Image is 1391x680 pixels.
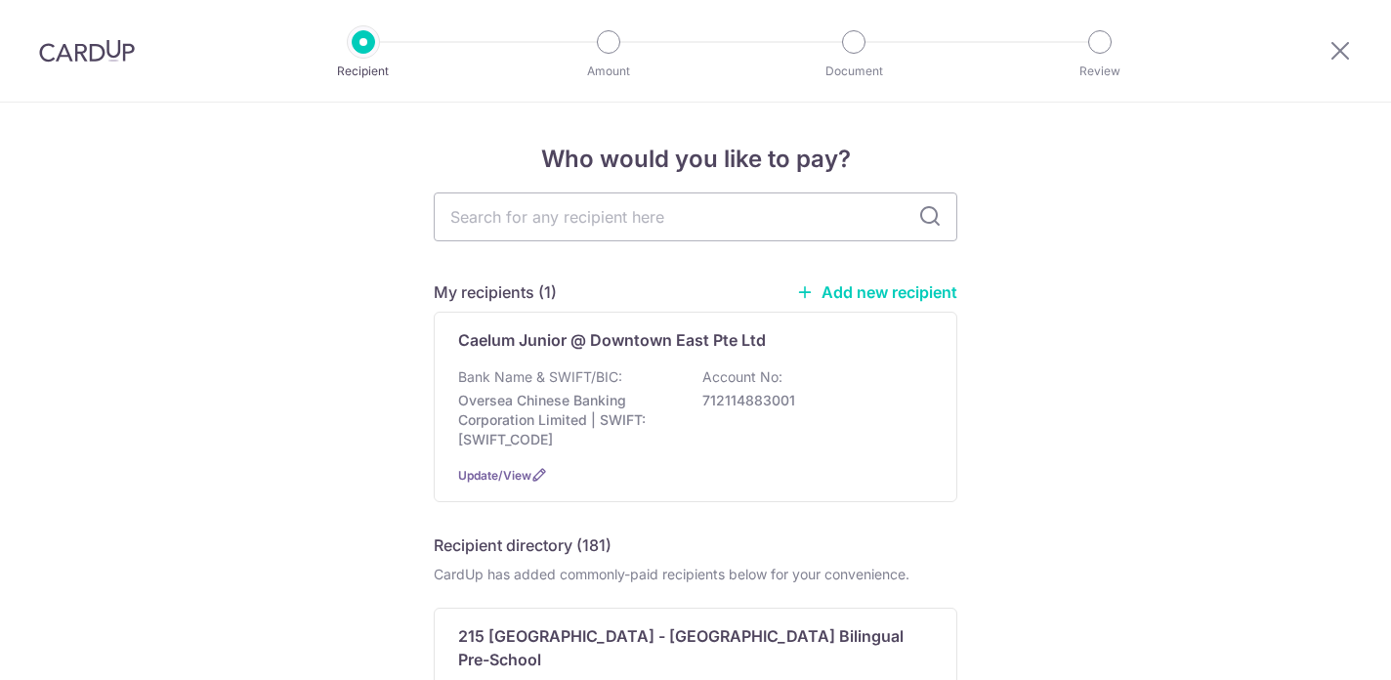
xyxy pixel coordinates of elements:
h5: My recipients (1) [434,280,557,304]
div: CardUp has added commonly-paid recipients below for your convenience. [434,565,957,584]
p: 215 [GEOGRAPHIC_DATA] - [GEOGRAPHIC_DATA] Bilingual Pre-School [458,624,909,671]
a: Add new recipient [796,282,957,302]
a: Update/View [458,468,531,483]
p: Recipient [291,62,436,81]
p: Account No: [702,367,782,387]
p: 712114883001 [702,391,921,410]
p: Bank Name & SWIFT/BIC: [458,367,622,387]
img: CardUp [39,39,135,63]
h4: Who would you like to pay? [434,142,957,177]
p: Oversea Chinese Banking Corporation Limited | SWIFT: [SWIFT_CODE] [458,391,677,449]
p: Caelum Junior @ Downtown East Pte Ltd [458,328,766,352]
h5: Recipient directory (181) [434,533,611,557]
p: Document [781,62,926,81]
input: Search for any recipient here [434,192,957,241]
p: Review [1028,62,1172,81]
p: Amount [536,62,681,81]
